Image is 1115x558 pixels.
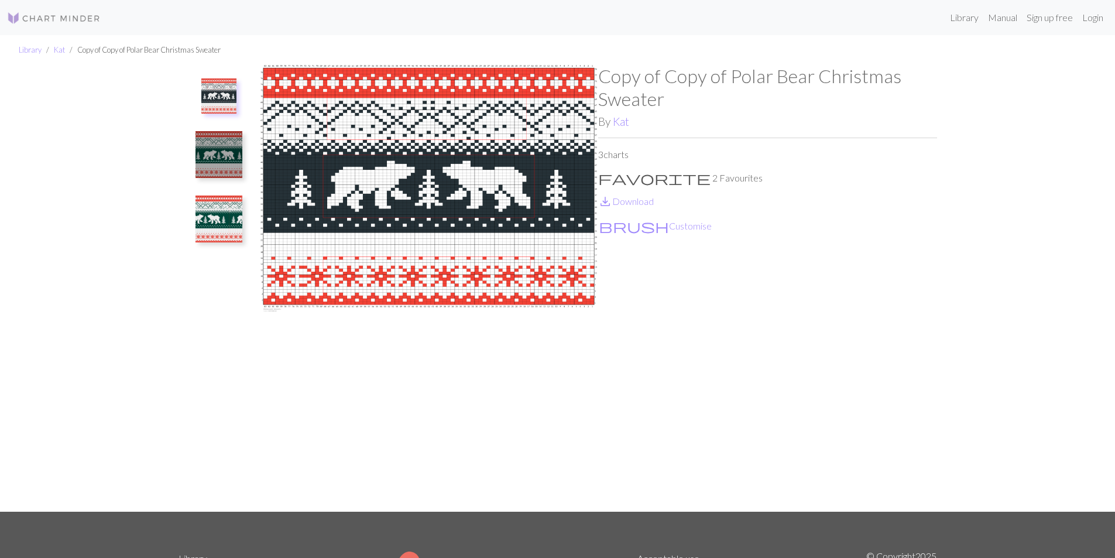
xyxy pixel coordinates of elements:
[613,115,629,128] a: Kat
[1078,6,1108,29] a: Login
[598,115,937,128] h2: By
[599,218,669,234] span: brush
[598,148,937,162] p: 3 charts
[598,196,654,207] a: DownloadDownload
[65,44,221,56] li: Copy of Copy of Polar Bear Christmas Sweater
[598,171,937,185] p: 2 Favourites
[7,11,101,25] img: Logo
[201,78,236,114] img: Christmas sweater - back panel
[598,193,612,210] span: save_alt
[598,218,712,234] button: CustomiseCustomise
[19,45,42,54] a: Library
[598,171,711,185] i: Favourite
[598,170,711,186] span: favorite
[195,131,242,178] img: Val's sweater
[598,65,937,110] h1: Copy of Copy of Polar Bear Christmas Sweater
[1022,6,1078,29] a: Sign up free
[599,219,669,233] i: Customise
[945,6,983,29] a: Library
[259,65,598,511] img: Christmas sweater - back panel
[598,194,612,208] i: Download
[54,45,65,54] a: Kat
[195,196,242,242] img: Conrad's Sweater
[983,6,1022,29] a: Manual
